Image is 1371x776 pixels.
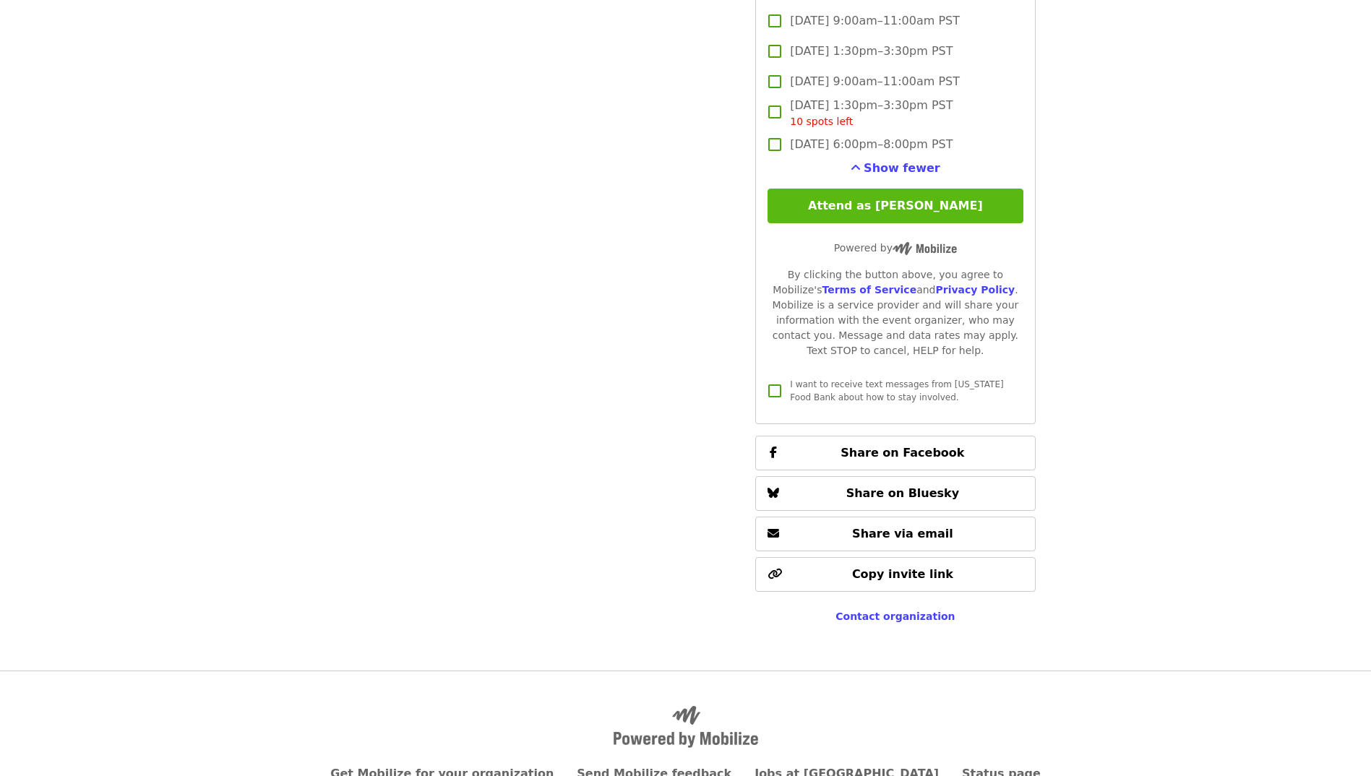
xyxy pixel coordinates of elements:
div: By clicking the button above, you agree to Mobilize's and . Mobilize is a service provider and wi... [768,267,1023,358]
a: Contact organization [835,611,955,622]
a: Privacy Policy [935,284,1015,296]
img: Powered by Mobilize [614,706,758,748]
button: Copy invite link [755,557,1035,592]
span: [DATE] 1:30pm–3:30pm PST [790,43,953,60]
span: I want to receive text messages from [US_STATE] Food Bank about how to stay involved. [790,379,1003,402]
button: Attend as [PERSON_NAME] [768,189,1023,223]
button: Share via email [755,517,1035,551]
button: See more timeslots [851,160,940,177]
span: [DATE] 9:00am–11:00am PST [790,12,960,30]
span: Powered by [834,242,957,254]
span: [DATE] 6:00pm–8:00pm PST [790,136,953,153]
a: Terms of Service [822,284,916,296]
button: Share on Bluesky [755,476,1035,511]
span: Share on Bluesky [846,486,960,500]
span: [DATE] 9:00am–11:00am PST [790,73,960,90]
span: 10 spots left [790,116,853,127]
span: [DATE] 1:30pm–3:30pm PST [790,97,953,129]
span: Share on Facebook [841,446,964,460]
span: Show fewer [864,161,940,175]
button: Share on Facebook [755,436,1035,470]
img: Powered by Mobilize [893,242,957,255]
span: Copy invite link [852,567,953,581]
span: Share via email [852,527,953,540]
